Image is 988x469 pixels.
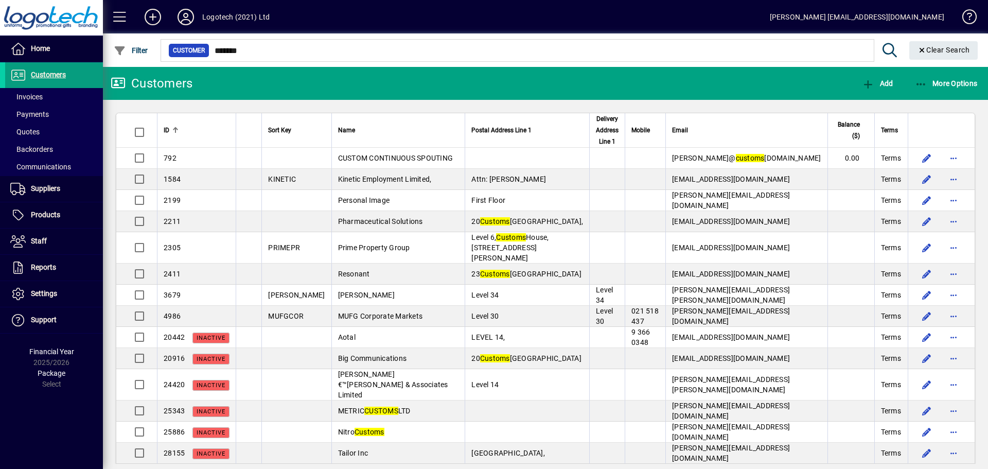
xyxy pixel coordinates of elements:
span: Customer [173,45,205,56]
button: More options [945,150,962,166]
button: Edit [919,239,935,256]
span: 25343 [164,407,185,415]
span: Settings [31,289,57,298]
span: Terms [881,125,898,136]
span: Clear Search [918,46,970,54]
a: Quotes [5,123,103,141]
div: Name [338,125,459,136]
span: 2211 [164,217,181,225]
span: [PERSON_NAME][EMAIL_ADDRESS][PERSON_NAME][DOMAIN_NAME] [672,286,790,304]
span: Communications [10,163,71,171]
button: Edit [919,171,935,187]
span: More Options [915,79,978,88]
span: Terms [881,427,901,437]
span: Terms [881,311,901,321]
span: Terms [881,379,901,390]
button: Filter [111,41,151,60]
span: MUFG Corporate Markets [338,312,423,320]
span: Mobile [631,125,650,136]
span: Balance ($) [834,119,860,142]
span: [PERSON_NAME][EMAIL_ADDRESS][PERSON_NAME][DOMAIN_NAME] [672,375,790,394]
span: Aotal [338,333,356,341]
span: Invoices [10,93,43,101]
span: Delivery Address Line 1 [596,113,619,147]
span: 28155 [164,449,185,457]
span: Nitro [338,428,384,436]
em: Customs [480,354,510,362]
span: Terms [881,269,901,279]
span: [PERSON_NAME][EMAIL_ADDRESS][DOMAIN_NAME] [672,307,790,325]
button: Edit [919,424,935,440]
button: Edit [919,403,935,419]
em: CUSTOMS [364,407,398,415]
span: Inactive [197,382,225,389]
span: [PERSON_NAME][EMAIL_ADDRESS][DOMAIN_NAME] [672,423,790,441]
span: Payments [10,110,49,118]
span: Filter [114,46,148,55]
span: Financial Year [29,348,74,356]
span: 20916 [164,354,185,362]
span: Terms [881,242,901,253]
span: Personal Image [338,196,390,204]
span: [PERSON_NAME] [338,291,395,299]
a: Payments [5,106,103,123]
span: 021 518 437 [631,307,659,325]
button: Edit [919,287,935,303]
a: Communications [5,158,103,176]
span: Reports [31,263,56,271]
span: Sort Key [268,125,291,136]
span: 23 [GEOGRAPHIC_DATA] [471,270,581,278]
span: Terms [881,353,901,363]
span: Pharmaceutical Solutions [338,217,423,225]
span: METRIC LTD [338,407,411,415]
span: KINETIC [268,175,296,183]
span: Prime Property Group [338,244,410,252]
a: Staff [5,229,103,254]
span: Inactive [197,429,225,436]
a: Suppliers [5,176,103,202]
span: Backorders [10,145,53,153]
button: More options [945,403,962,419]
div: Balance ($) [834,119,869,142]
a: Invoices [5,88,103,106]
a: Backorders [5,141,103,158]
span: 20 [GEOGRAPHIC_DATA], [471,217,583,225]
span: Level 34 [471,291,499,299]
button: More Options [912,74,980,93]
span: Level 30 [596,307,613,325]
span: [EMAIL_ADDRESS][DOMAIN_NAME] [672,244,790,252]
button: Edit [919,150,935,166]
button: Edit [919,376,935,393]
span: 20 [GEOGRAPHIC_DATA] [471,354,581,362]
span: 2411 [164,270,181,278]
span: [PERSON_NAME][EMAIL_ADDRESS][DOMAIN_NAME] [672,444,790,462]
button: More options [945,424,962,440]
span: [PERSON_NAME]€™[PERSON_NAME] & Associates Limited [338,370,448,399]
span: [PERSON_NAME][EMAIL_ADDRESS][DOMAIN_NAME] [672,191,790,210]
a: Settings [5,281,103,307]
button: More options [945,266,962,282]
span: 24420 [164,380,185,389]
span: 2305 [164,244,181,252]
span: [PERSON_NAME][EMAIL_ADDRESS][DOMAIN_NAME] [672,402,790,420]
button: Edit [919,350,935,367]
button: More options [945,239,962,256]
div: ID [164,125,230,136]
span: Terms [881,332,901,342]
button: More options [945,308,962,324]
button: More options [945,376,962,393]
td: 0.00 [827,148,874,169]
span: Suppliers [31,184,60,193]
span: Add [862,79,893,88]
div: Logotech (2021) Ltd [202,9,270,25]
span: Terms [881,216,901,227]
button: More options [945,171,962,187]
span: [EMAIL_ADDRESS][DOMAIN_NAME] [672,333,790,341]
span: Inactive [197,335,225,341]
button: Edit [919,308,935,324]
span: 2199 [164,196,181,204]
button: Add [136,8,169,26]
span: Attn: [PERSON_NAME] [471,175,546,183]
span: 4986 [164,312,181,320]
span: Email [672,125,688,136]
